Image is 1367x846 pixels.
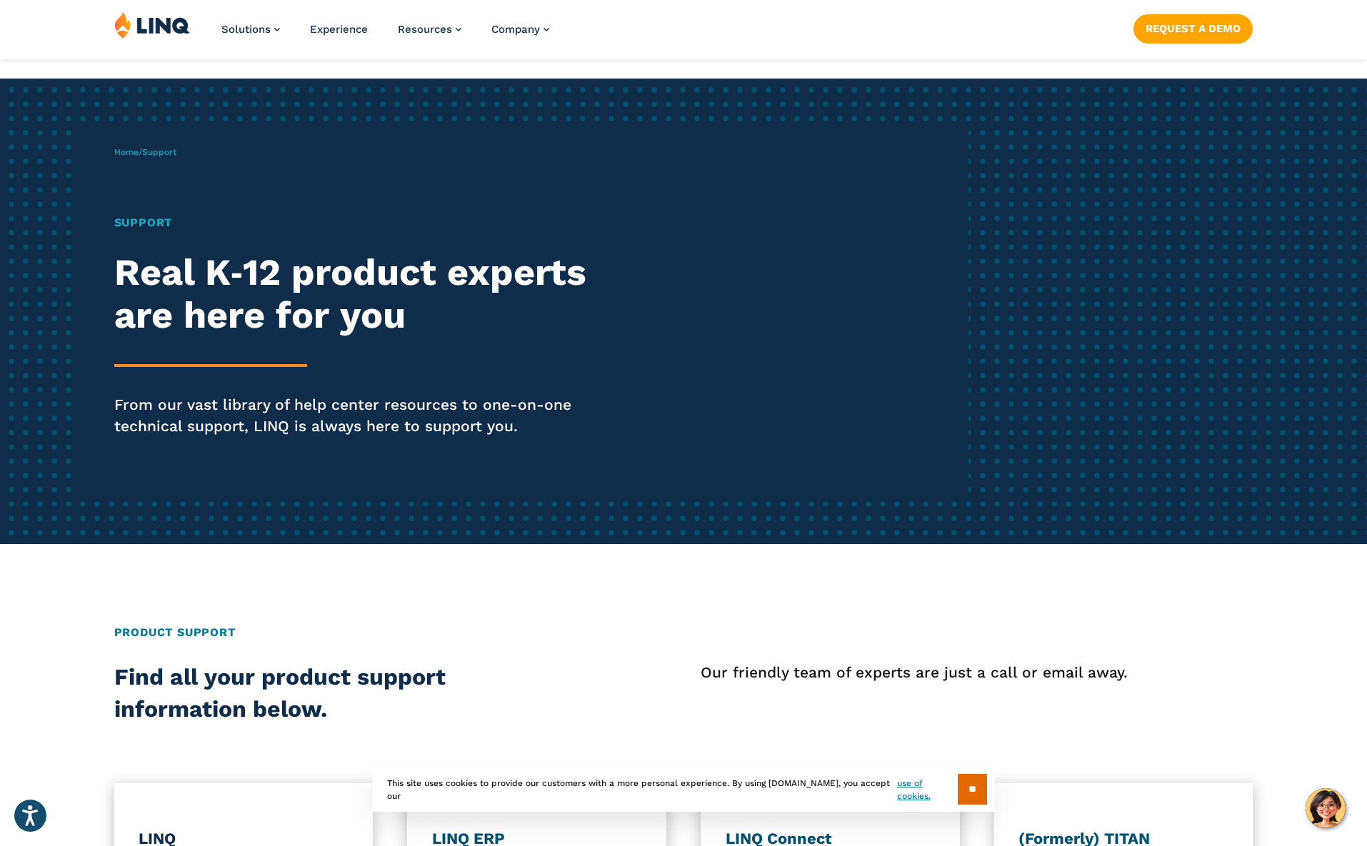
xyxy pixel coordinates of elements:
a: Company [491,23,549,36]
nav: Primary Navigation [221,11,549,59]
span: Support [142,147,176,157]
a: Resources [398,23,461,36]
span: Company [491,23,540,36]
h2: Real K‑12 product experts are here for you [114,251,641,337]
span: Resources [398,23,452,36]
img: LINQ | K‑12 Software [114,11,190,39]
a: use of cookies. [897,777,958,802]
p: Our friendly team of experts are just a call or email away. [701,661,1253,684]
a: Home [114,147,139,157]
span: / [114,147,176,157]
h2: Product Support [114,624,1253,641]
button: Hello, have a question? Let’s chat. [1306,788,1346,828]
nav: Button Navigation [1133,11,1253,43]
a: Solutions [221,23,280,36]
span: Solutions [221,23,271,36]
div: This site uses cookies to provide our customers with a more personal experience. By using [DOMAIN... [373,767,994,812]
p: From our vast library of help center resources to one-on-one technical support, LINQ is always he... [114,394,641,437]
h2: Find all your product support information below. [114,661,569,726]
a: Request a Demo [1133,14,1253,43]
h1: Support [114,214,641,231]
a: Experience [310,23,368,36]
